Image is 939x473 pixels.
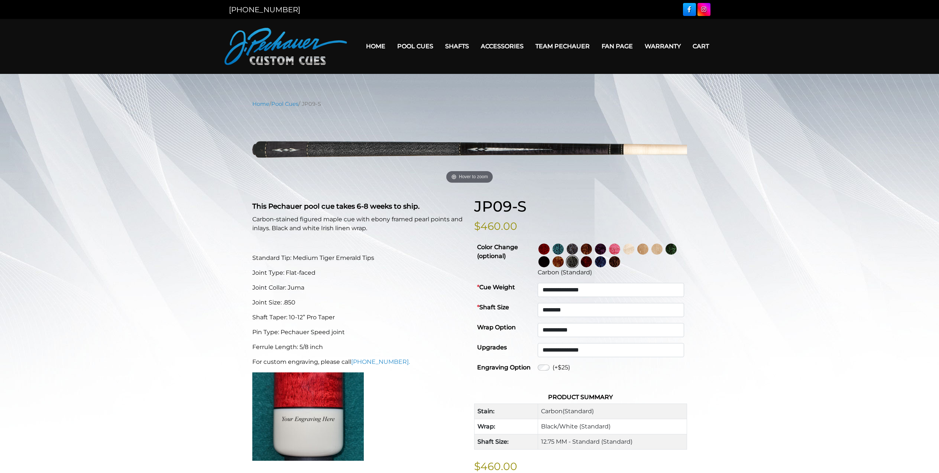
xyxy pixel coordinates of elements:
[538,268,684,277] div: Carbon (Standard)
[252,202,420,211] strong: This Pechauer pool cue takes 6-8 weeks to ship.
[252,100,687,108] nav: Breadcrumb
[477,284,515,291] strong: Cue Weight
[538,419,687,434] td: Black/White (Standard)
[391,37,439,56] a: Pool Cues
[252,268,465,277] p: Joint Type: Flat-faced
[651,244,663,255] img: Light Natural
[623,244,634,255] img: No Stain
[439,37,475,56] a: Shafts
[567,256,578,267] img: Carbon
[477,244,518,260] strong: Color Change (optional)
[609,244,620,255] img: Pink
[538,256,550,267] img: Ebony
[477,324,516,331] strong: Wrap Option
[538,434,687,450] td: 12.75 MM - Standard (Standard)
[474,460,517,473] bdi: $460.00
[639,37,687,56] a: Warranty
[538,244,550,255] img: Wine
[530,37,596,56] a: Team Pechauer
[596,37,639,56] a: Fan Page
[637,244,648,255] img: Natural
[252,283,465,292] p: Joint Collar: Juma
[477,408,495,415] strong: Stain:
[477,438,509,445] strong: Shaft Size:
[252,101,269,107] a: Home
[553,244,564,255] img: Turquoise
[563,408,594,415] span: (Standard)
[475,37,530,56] a: Accessories
[595,244,606,255] img: Purple
[595,256,606,267] img: Blue
[360,37,391,56] a: Home
[229,5,300,14] a: [PHONE_NUMBER]
[666,244,677,255] img: Green
[474,220,517,232] bdi: $460.00
[252,215,465,233] p: Carbon-stained figured maple cue with ebony framed pearl points and inlays. Black and white Irish...
[538,404,687,419] td: Carbon
[271,101,298,107] a: Pool Cues
[581,256,592,267] img: Burgundy
[687,37,715,56] a: Cart
[477,423,495,430] strong: Wrap:
[609,256,620,267] img: Black Palm
[252,358,465,366] p: For custom engraving, please call
[351,358,410,365] a: [PHONE_NUMBER].
[553,363,570,372] label: (+$25)
[553,256,564,267] img: Chestnut
[474,198,687,215] h1: JP09-S
[224,28,347,65] img: Pechauer Custom Cues
[477,304,509,311] strong: Shaft Size
[252,298,465,307] p: Joint Size: .850
[477,344,507,351] strong: Upgrades
[252,328,465,337] p: Pin Type: Pechauer Speed joint
[252,343,465,352] p: Ferrule Length: 5/8 inch
[548,394,613,401] strong: Product Summary
[252,313,465,322] p: Shaft Taper: 10-12” Pro Taper
[252,254,465,262] p: Standard Tip: Medium Tiger Emerald Tips
[567,244,578,255] img: Smoke
[477,364,531,371] strong: Engraving Option
[581,244,592,255] img: Rose
[252,114,687,186] a: Hover to zoom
